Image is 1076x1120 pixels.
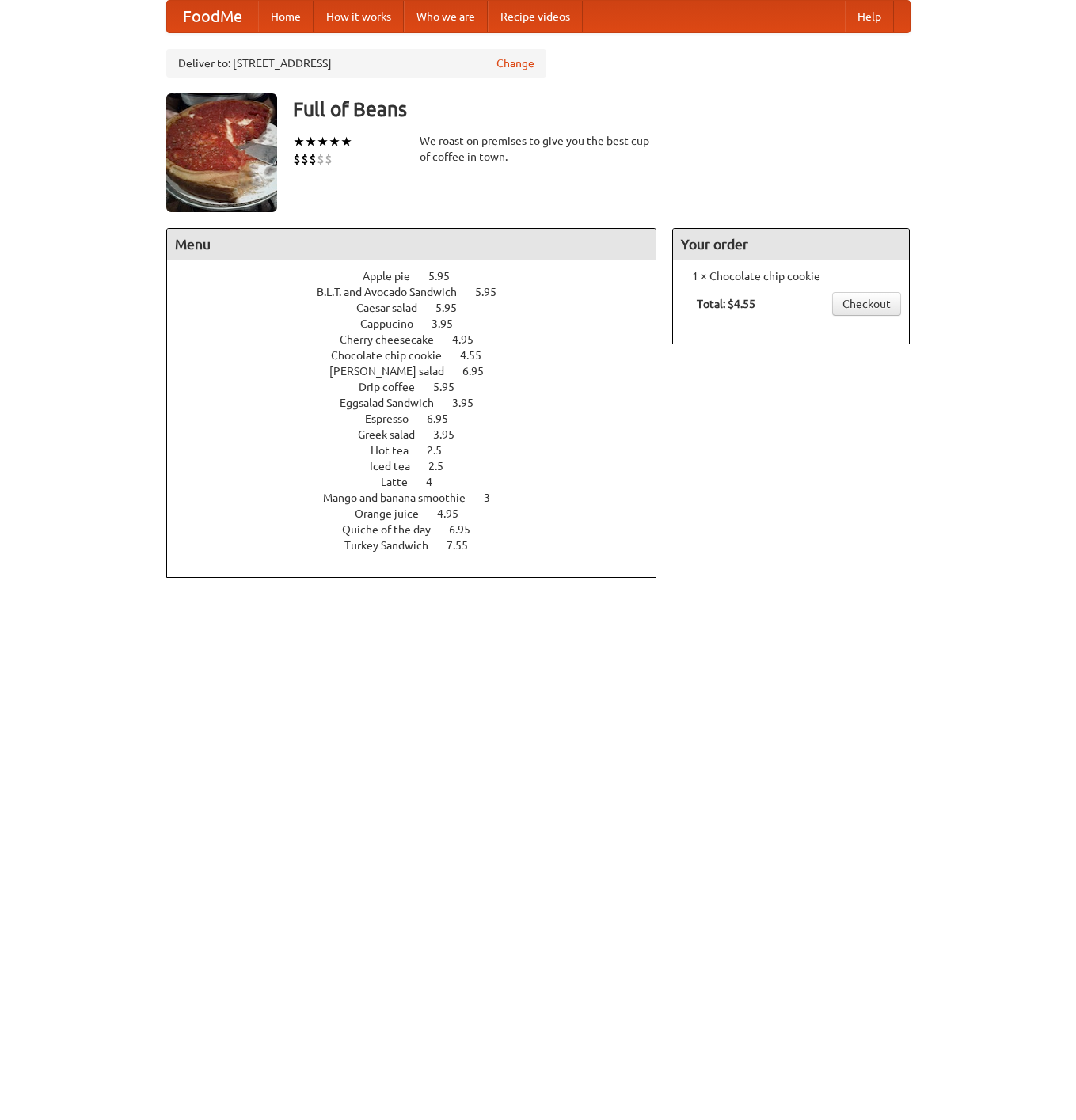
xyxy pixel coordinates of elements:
[323,492,481,504] span: Mango and banana smoothie
[462,365,500,378] span: 6.95
[370,460,473,473] a: Iced tea 2.5
[484,492,506,504] span: 3
[371,444,424,457] span: Hot tea
[363,270,426,283] span: Apple pie
[309,150,317,168] li: $
[437,507,474,520] span: 4.95
[360,317,482,330] a: Cappucino 3.95
[460,349,497,362] span: 4.55
[360,317,429,330] span: Cappucino
[167,229,656,260] h4: Menu
[329,365,513,378] a: [PERSON_NAME] salad 6.95
[420,133,657,165] div: We roast on premises to give you the best cup of coffee in town.
[329,365,460,378] span: [PERSON_NAME] salad
[331,349,458,362] span: Chocolate chip cookie
[832,292,901,316] a: Checkout
[404,1,488,32] a: Who we are
[845,1,894,32] a: Help
[166,93,277,212] img: angular.jpg
[428,270,466,283] span: 5.95
[452,333,489,346] span: 4.95
[359,381,484,393] a: Drip coffee 5.95
[433,428,470,441] span: 3.95
[317,133,329,150] li: ★
[433,381,470,393] span: 5.95
[325,150,333,168] li: $
[427,412,464,425] span: 6.95
[496,55,534,71] a: Change
[428,460,459,473] span: 2.5
[365,412,477,425] a: Espresso 6.95
[355,507,435,520] span: Orange juice
[426,476,448,488] span: 4
[340,397,450,409] span: Eggsalad Sandwich
[427,444,458,457] span: 2.5
[317,286,473,298] span: B.L.T. and Avocado Sandwich
[258,1,314,32] a: Home
[342,523,500,536] a: Quiche of the day 6.95
[344,539,497,552] a: Turkey Sandwich 7.55
[342,523,447,536] span: Quiche of the day
[314,1,404,32] a: How it works
[381,476,462,488] a: Latte 4
[358,428,484,441] a: Greek salad 3.95
[363,270,479,283] a: Apple pie 5.95
[370,460,426,473] span: Iced tea
[293,150,301,168] li: $
[432,317,469,330] span: 3.95
[365,412,424,425] span: Espresso
[488,1,583,32] a: Recipe videos
[301,150,309,168] li: $
[359,381,431,393] span: Drip coffee
[340,333,450,346] span: Cherry cheesecake
[293,133,305,150] li: ★
[697,298,755,310] b: Total: $4.55
[340,397,503,409] a: Eggsalad Sandwich 3.95
[452,397,489,409] span: 3.95
[356,302,486,314] a: Caesar salad 5.95
[323,492,519,504] a: Mango and banana smoothie 3
[317,150,325,168] li: $
[331,349,511,362] a: Chocolate chip cookie 4.55
[340,333,503,346] a: Cherry cheesecake 4.95
[681,268,901,284] li: 1 × Chocolate chip cookie
[371,444,471,457] a: Hot tea 2.5
[381,476,424,488] span: Latte
[167,1,258,32] a: FoodMe
[355,507,488,520] a: Orange juice 4.95
[340,133,352,150] li: ★
[329,133,340,150] li: ★
[475,286,512,298] span: 5.95
[317,286,526,298] a: B.L.T. and Avocado Sandwich 5.95
[673,229,909,260] h4: Your order
[447,539,484,552] span: 7.55
[293,93,911,125] h3: Full of Beans
[435,302,473,314] span: 5.95
[358,428,431,441] span: Greek salad
[344,539,444,552] span: Turkey Sandwich
[449,523,486,536] span: 6.95
[166,49,546,78] div: Deliver to: [STREET_ADDRESS]
[356,302,433,314] span: Caesar salad
[305,133,317,150] li: ★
